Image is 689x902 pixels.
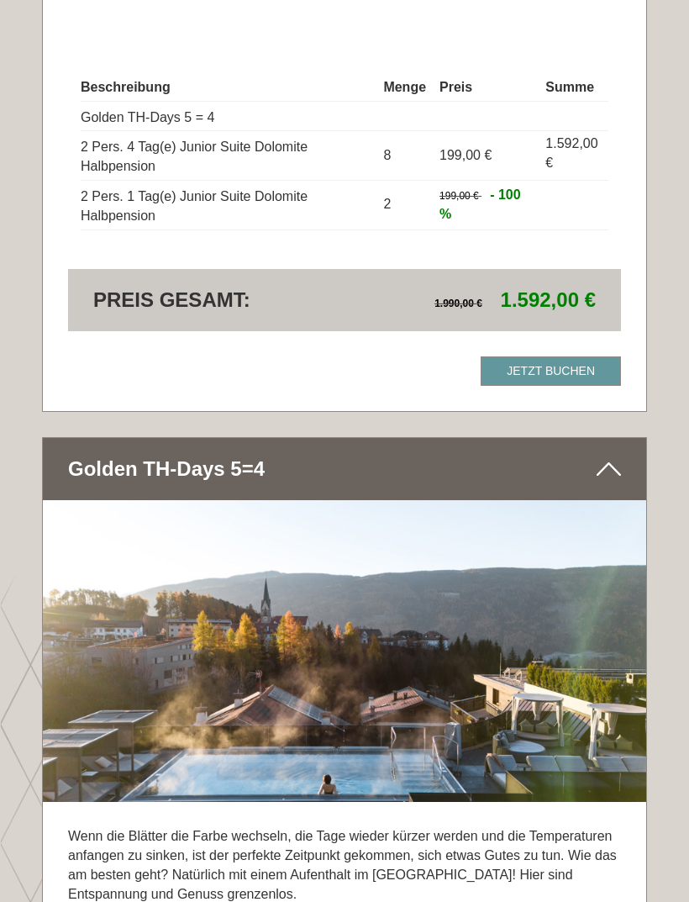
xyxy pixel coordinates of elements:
td: 2 Pers. 1 Tag(e) Junior Suite Dolomite Halbpension [81,181,376,230]
a: Jetzt buchen [481,356,621,386]
td: 8 [376,131,433,181]
th: Beschreibung [81,75,376,101]
td: Golden TH-Days 5 = 4 [81,101,376,131]
span: 199,00 € [439,190,479,202]
th: Preis [433,75,539,101]
span: 199,00 € [439,148,492,162]
th: Menge [376,75,433,101]
div: Golden TH-Days 5=4 [43,438,646,500]
span: - 100 % [439,187,521,221]
span: 1.592,00 € [501,288,596,311]
span: 1.990,00 € [434,298,482,309]
td: 2 [376,181,433,230]
td: 1.592,00 € [539,131,608,181]
th: Summe [539,75,608,101]
td: 2 Pers. 4 Tag(e) Junior Suite Dolomite Halbpension [81,131,376,181]
div: Preis gesamt: [81,286,344,314]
